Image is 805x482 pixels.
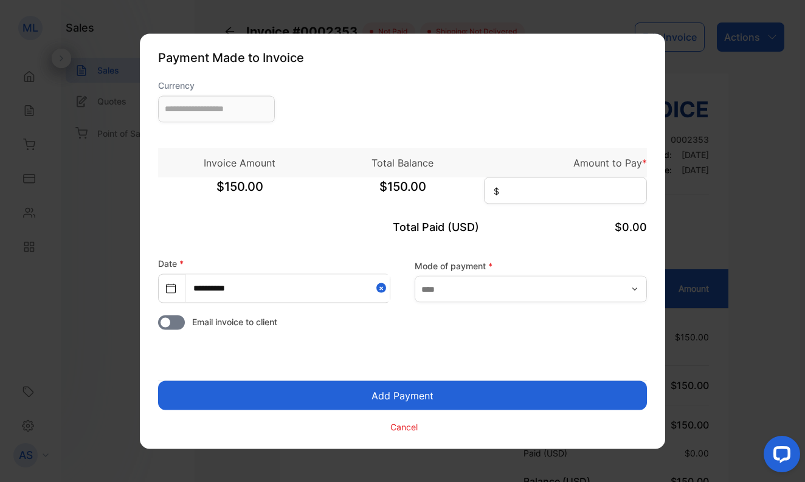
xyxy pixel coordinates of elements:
p: Amount to Pay [484,155,647,170]
span: $150.00 [321,177,484,207]
span: $0.00 [615,220,647,233]
span: $150.00 [158,177,321,207]
p: Cancel [390,421,418,433]
p: Invoice Amount [158,155,321,170]
p: Payment Made to Invoice [158,48,647,66]
button: Close [376,274,390,301]
span: $ [494,184,499,197]
button: Add Payment [158,380,647,410]
iframe: LiveChat chat widget [754,431,805,482]
label: Date [158,258,184,268]
p: Total Balance [321,155,484,170]
label: Mode of payment [415,260,647,272]
p: Total Paid (USD) [321,218,484,235]
label: Currency [158,78,275,91]
span: Email invoice to client [192,315,277,328]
